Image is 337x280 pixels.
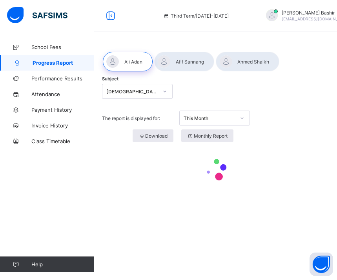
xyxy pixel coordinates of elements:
span: Download [138,133,168,139]
span: Payment History [31,107,94,113]
span: The report is displayed for: [102,115,173,121]
span: Monthly Report [187,133,228,139]
span: Help [31,261,94,267]
button: Open asap [310,253,333,276]
span: Class Timetable [31,138,94,144]
div: [DEMOGRAPHIC_DATA] Memorisation [106,89,158,95]
span: Performance Results [31,75,94,82]
img: safsims [7,7,67,24]
span: Progress Report [33,60,94,66]
span: session/term information [163,13,229,19]
span: School Fees [31,44,94,50]
a: Monthly Report [181,129,254,142]
span: Attendance [31,91,94,97]
div: This Month [184,115,235,121]
span: Subject [102,76,118,82]
span: Invoice History [31,122,94,129]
